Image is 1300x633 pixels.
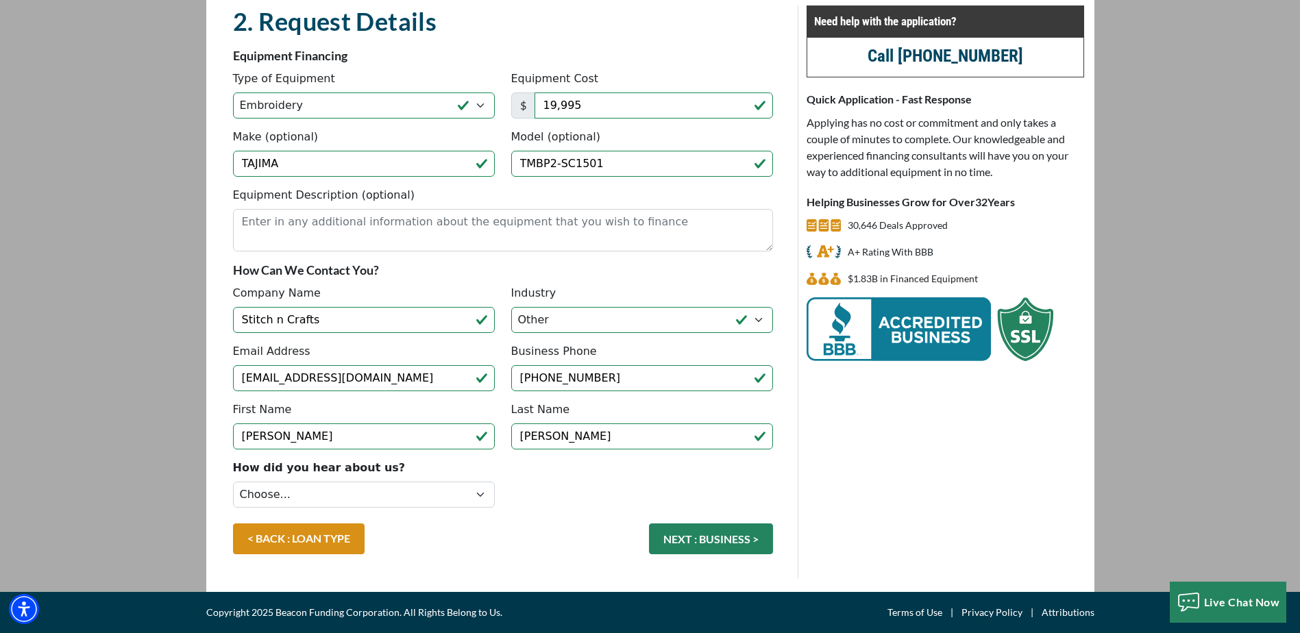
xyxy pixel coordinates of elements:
[848,217,948,234] p: 30,646 Deals Approved
[1022,604,1042,621] span: |
[848,244,933,260] p: A+ Rating With BBB
[942,604,961,621] span: |
[807,194,1084,210] p: Helping Businesses Grow for Over Years
[511,92,535,119] span: $
[233,523,365,554] a: < BACK : LOAN TYPE
[233,343,310,360] label: Email Address
[1170,582,1287,623] button: Live Chat Now
[511,129,600,145] label: Model (optional)
[814,13,1077,29] p: Need help with the application?
[807,114,1084,180] p: Applying has no cost or commitment and only takes a couple of minutes to complete. Our knowledgea...
[887,604,942,621] a: Terms of Use
[511,71,599,87] label: Equipment Cost
[233,460,406,476] label: How did you hear about us?
[233,129,319,145] label: Make (optional)
[233,285,321,301] label: Company Name
[649,523,773,554] button: NEXT : BUSINESS >
[511,285,556,301] label: Industry
[961,604,1022,621] a: Privacy Policy
[233,5,773,37] h2: 2. Request Details
[9,594,39,624] div: Accessibility Menu
[807,91,1084,108] p: Quick Application - Fast Response
[233,47,773,64] p: Equipment Financing
[511,460,720,513] iframe: reCAPTCHA
[511,401,570,418] label: Last Name
[233,262,773,278] p: How Can We Contact You?
[206,604,502,621] span: Copyright 2025 Beacon Funding Corporation. All Rights Belong to Us.
[233,71,335,87] label: Type of Equipment
[1042,604,1094,621] a: Attributions
[975,195,988,208] span: 32
[807,297,1053,361] img: BBB Acredited Business and SSL Protection
[233,401,292,418] label: First Name
[233,187,415,203] label: Equipment Description (optional)
[868,46,1023,66] a: call (847) 232-7803
[1204,595,1280,608] span: Live Chat Now
[848,271,978,287] p: $1,830,005,945 in Financed Equipment
[511,343,597,360] label: Business Phone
